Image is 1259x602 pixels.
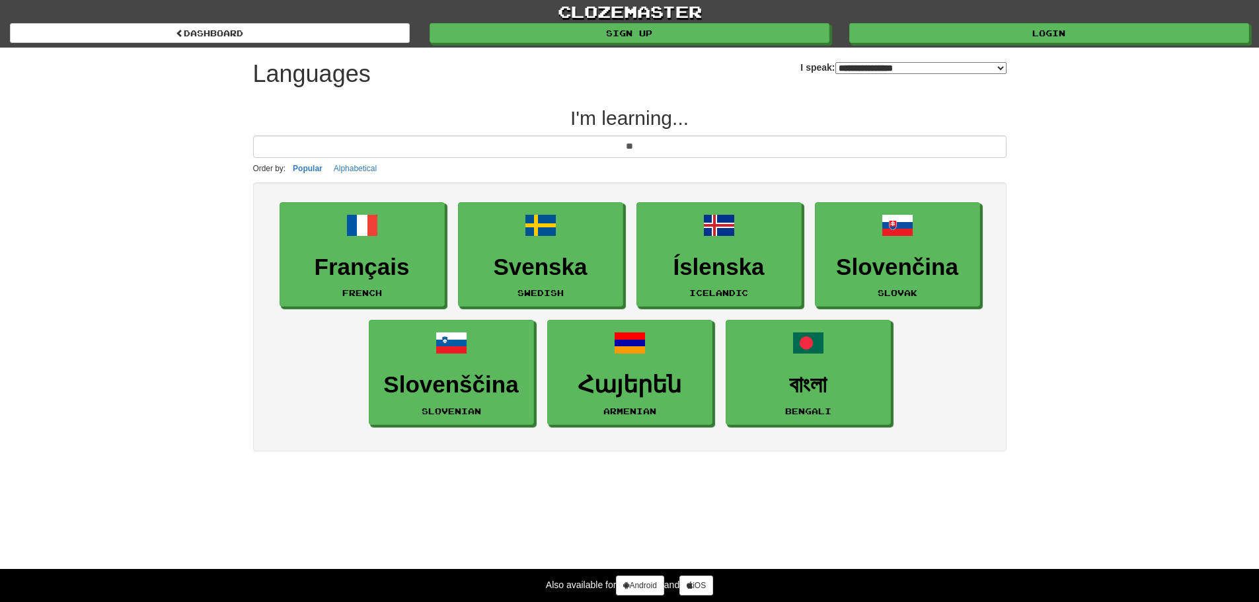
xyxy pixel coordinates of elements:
h3: বাংলা [733,372,884,398]
small: Bengali [785,406,831,416]
h3: Svenska [465,254,616,280]
h3: Slovenčina [822,254,973,280]
label: I speak: [800,61,1006,74]
a: Sign up [430,23,829,43]
h3: Íslenska [644,254,794,280]
small: Order by: [253,164,286,173]
h3: Français [287,254,438,280]
a: FrançaisFrench [280,202,445,307]
h3: Slovenščina [376,372,527,398]
a: Login [849,23,1249,43]
a: Android [616,576,664,595]
button: Popular [289,161,326,176]
a: dashboard [10,23,410,43]
h3: Հայերեն [554,372,705,398]
a: iOS [679,576,713,595]
a: SlovenčinaSlovak [815,202,980,307]
small: Swedish [517,288,564,297]
small: French [342,288,382,297]
h1: Languages [253,61,371,87]
select: I speak: [835,62,1007,74]
a: ÍslenskaIcelandic [636,202,802,307]
a: SvenskaSwedish [458,202,623,307]
a: বাংলাBengali [726,320,891,425]
h2: I'm learning... [253,107,1007,129]
a: SlovenščinaSlovenian [369,320,534,425]
small: Icelandic [689,288,748,297]
small: Slovak [878,288,917,297]
button: Alphabetical [330,161,381,176]
small: Armenian [603,406,656,416]
small: Slovenian [422,406,481,416]
a: ՀայերենArmenian [547,320,712,425]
